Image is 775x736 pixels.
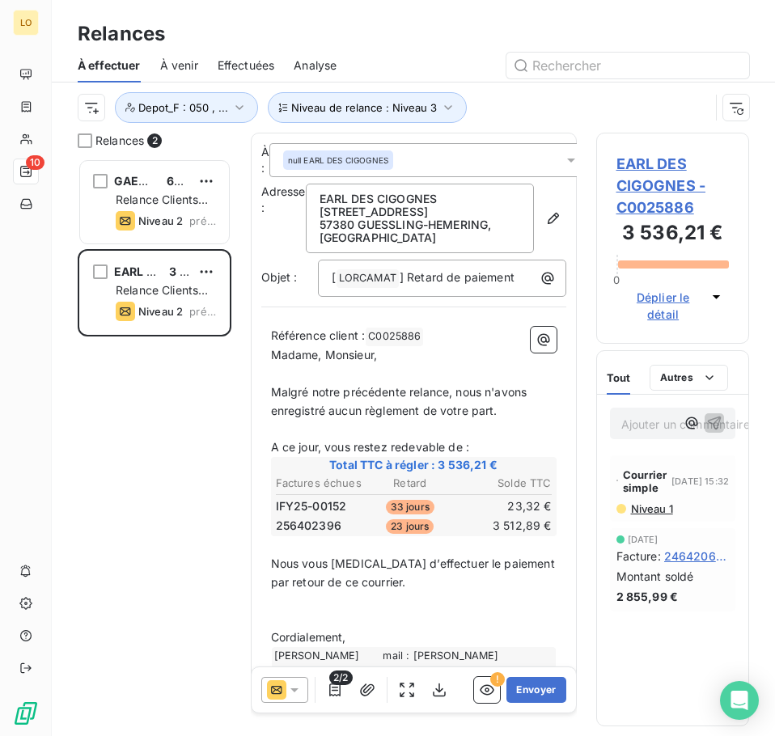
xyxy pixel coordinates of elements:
[261,184,306,214] span: Adresse :
[147,133,162,148] span: 2
[616,548,661,565] span: Facture :
[116,192,208,222] span: Relance Clients LMAT
[320,192,520,205] p: EARL DES CIGOGNES
[616,218,730,251] h3: 3 536,21 €
[13,700,39,726] img: Logo LeanPay
[271,385,531,417] span: Malgré notre précédente relance, nous n'avons enregistré aucun règlement de votre part.
[720,681,759,720] div: Open Intercom Messenger
[167,174,211,188] span: 62,29 €
[366,475,454,492] th: Retard
[116,283,208,313] span: Relance Clients LMAT
[613,273,620,286] span: 0
[218,57,275,74] span: Effectuées
[138,101,228,114] span: Depot_F : 050 , ...
[271,348,378,362] span: Madame, Monsieur,
[455,497,552,515] td: 23,32 €
[169,264,229,278] span: 3 536,21 €
[629,502,673,515] span: Niveau 1
[261,144,269,176] label: À :
[189,305,216,318] span: prévue aujourd’hui
[294,57,337,74] span: Analyse
[78,159,231,736] div: grid
[95,133,144,149] span: Relances
[506,53,749,78] input: Rechercher
[664,548,729,565] span: 246420645
[337,269,399,288] span: LORCAMAT
[261,270,298,284] span: Objet :
[366,328,423,346] span: C0025886
[671,476,729,486] span: [DATE] 15:32
[271,328,366,342] span: Référence client :
[455,517,552,535] td: 3 512,89 €
[623,468,667,494] span: Courrier simple
[271,630,346,644] span: Cordialement,
[288,154,388,166] span: null EARL DES CIGOGNES
[386,519,434,534] span: 23 jours
[268,92,467,123] button: Niveau de relance : Niveau 3
[455,475,552,492] th: Solde TTC
[607,371,631,384] span: Tout
[329,670,352,685] span: 2/2
[138,305,183,318] span: Niveau 2
[320,218,520,244] p: 57380 GUESSLING-HEMERING , [GEOGRAPHIC_DATA]
[320,205,520,218] p: [STREET_ADDRESS]
[332,270,336,284] span: [
[115,92,258,123] button: Depot_F : 050 , ...
[650,365,728,391] button: Autres
[276,518,341,534] span: 256402396
[272,647,556,684] span: [PERSON_NAME] mail : [PERSON_NAME][EMAIL_ADDRESS][DOMAIN_NAME]
[616,288,730,324] button: Déplier le détail
[616,588,679,605] span: 2 855,99 €
[114,174,188,188] span: GAEC NOTIN
[78,57,141,74] span: À effectuer
[386,500,434,514] span: 33 jours
[13,10,39,36] div: LO
[400,270,515,284] span: ] Retard de paiement
[616,568,694,585] span: Montant soldé
[628,535,659,544] span: [DATE]
[276,498,347,514] span: IFY25-00152
[78,19,165,49] h3: Relances
[114,264,235,278] span: EARL DES CIGOGNES
[275,475,365,492] th: Factures échues
[26,155,44,170] span: 10
[616,153,730,218] span: EARL DES CIGOGNES - C0025886
[621,289,705,323] span: Déplier le détail
[160,57,198,74] span: À venir
[271,556,558,589] span: Nous vous [MEDICAL_DATA] d’effectuer le paiement par retour de ce courrier.
[271,440,470,454] span: A ce jour, vous restez redevable de :
[291,101,437,114] span: Niveau de relance : Niveau 3
[189,214,216,227] span: prévue depuis 5 jours
[138,214,183,227] span: Niveau 2
[273,457,554,473] span: Total TTC à régler : 3 536,21 €
[506,677,565,703] button: Envoyer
